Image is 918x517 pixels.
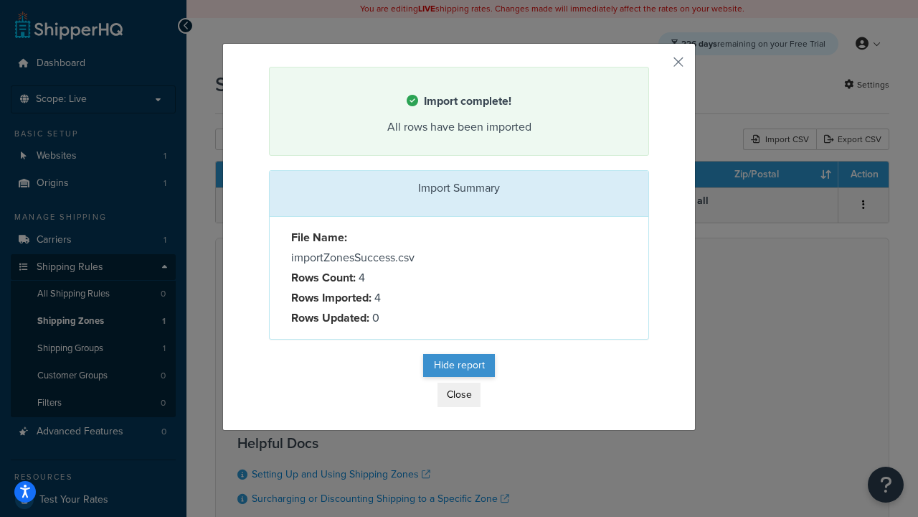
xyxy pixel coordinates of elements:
div: All rows have been imported [288,117,630,137]
div: importZonesSuccess.csv 4 4 0 [280,228,459,328]
h3: Import Summary [280,182,638,195]
h4: Import complete! [288,93,630,110]
strong: File Name: [291,229,347,246]
strong: Rows Updated: [291,309,369,326]
button: Close [437,383,481,407]
strong: Rows Count: [291,269,356,286]
button: Hide report [423,354,495,377]
strong: Rows Imported: [291,289,372,306]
